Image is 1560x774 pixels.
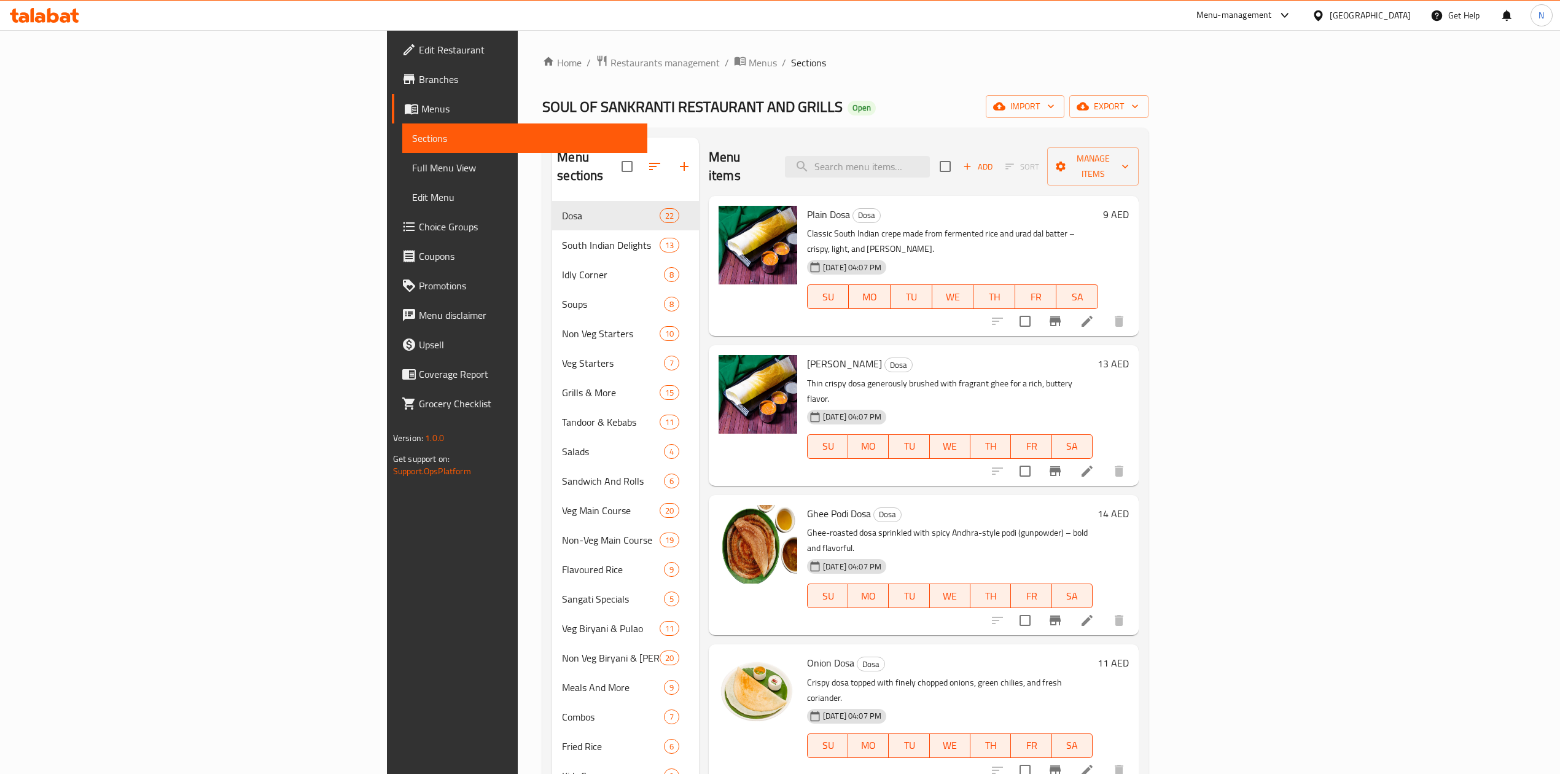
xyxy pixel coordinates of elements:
[660,387,679,399] span: 15
[421,101,638,116] span: Menus
[791,55,826,70] span: Sections
[562,297,664,311] div: Soups
[848,101,876,115] div: Open
[970,584,1011,608] button: TH
[552,584,699,614] div: Sangati Specials5
[552,525,699,555] div: Non-Veg Main Course19
[660,533,679,547] div: items
[970,733,1011,758] button: TH
[975,737,1006,754] span: TH
[807,205,850,224] span: Plain Dosa
[785,156,930,178] input: search
[660,416,679,428] span: 11
[392,389,647,418] a: Grocery Checklist
[1330,9,1411,22] div: [GEOGRAPHIC_DATA]
[562,356,664,370] span: Veg Starters
[1080,464,1094,479] a: Edit menu item
[807,284,849,309] button: SU
[1052,733,1093,758] button: SA
[894,587,924,605] span: TU
[419,42,638,57] span: Edit Restaurant
[664,739,679,754] div: items
[1061,288,1093,306] span: SA
[562,208,659,223] span: Dosa
[848,584,889,608] button: MO
[419,219,638,234] span: Choice Groups
[665,299,679,310] span: 8
[562,562,664,577] div: Flavoured Rice
[1012,608,1038,633] span: Select to update
[937,288,969,306] span: WE
[660,208,679,223] div: items
[935,437,965,455] span: WE
[997,157,1047,176] span: Select section first
[1080,613,1094,628] a: Edit menu item
[392,35,647,64] a: Edit Restaurant
[562,651,659,665] span: Non Veg Biryani & [PERSON_NAME]
[854,288,886,306] span: MO
[889,733,929,758] button: TU
[562,621,659,636] div: Veg Biryani & Pulao
[894,437,924,455] span: TU
[935,587,965,605] span: WE
[970,434,1011,459] button: TH
[930,434,970,459] button: WE
[807,654,854,672] span: Onion Dosa
[961,160,994,174] span: Add
[665,358,679,369] span: 7
[1104,456,1134,486] button: delete
[807,733,848,758] button: SU
[660,385,679,400] div: items
[660,210,679,222] span: 22
[1040,456,1070,486] button: Branch-specific-item
[709,148,770,185] h2: Menu items
[552,466,699,496] div: Sandwich And Rolls6
[1103,206,1129,223] h6: 9 AED
[818,561,886,573] span: [DATE] 04:07 PM
[562,709,664,724] span: Combos
[562,592,664,606] span: Sangati Specials
[664,562,679,577] div: items
[393,430,423,446] span: Version:
[665,475,679,487] span: 6
[665,269,679,281] span: 8
[392,271,647,300] a: Promotions
[930,584,970,608] button: WE
[852,208,881,223] div: Dosa
[552,289,699,319] div: Soups8
[719,654,797,733] img: Onion Dosa
[885,358,912,372] span: Dosa
[660,326,679,341] div: items
[807,504,871,523] span: Ghee Podi Dosa
[392,241,647,271] a: Coupons
[719,206,797,284] img: Plain Dosa
[932,284,974,309] button: WE
[412,131,638,146] span: Sections
[1196,8,1272,23] div: Menu-management
[1069,95,1149,118] button: export
[664,356,679,370] div: items
[1057,437,1088,455] span: SA
[412,190,638,205] span: Edit Menu
[818,411,886,423] span: [DATE] 04:07 PM
[782,55,786,70] li: /
[552,614,699,643] div: Veg Biryani & Pulao11
[542,93,843,120] span: SOUL OF SANKRANTI RESTAURANT AND GRILLS
[562,739,664,754] span: Fried Rice
[734,55,777,71] a: Menus
[853,208,880,222] span: Dosa
[889,434,929,459] button: TU
[552,673,699,702] div: Meals And More9
[562,533,659,547] span: Non-Veg Main Course
[873,507,902,522] div: Dosa
[1057,587,1088,605] span: SA
[412,160,638,175] span: Full Menu View
[402,123,647,153] a: Sections
[552,319,699,348] div: Non Veg Starters10
[610,55,720,70] span: Restaurants management
[807,376,1093,407] p: Thin crispy dosa generously brushed with fragrant ghee for a rich, buttery flavor.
